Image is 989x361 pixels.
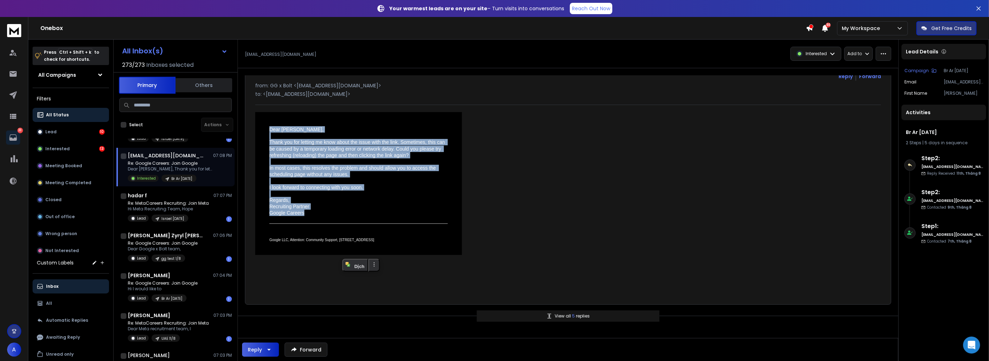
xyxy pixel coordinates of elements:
p: Br Ar [DATE] [171,176,192,181]
button: Others [176,77,232,93]
span: 7th, Tháng 8 [948,239,972,244]
p: 07:04 PM [213,273,232,278]
button: All Status [33,108,109,122]
p: Lead [137,336,146,341]
p: View all replies [555,313,590,319]
p: Dear Google x Bolt team, [128,246,198,252]
button: Meeting Booked [33,159,109,173]
p: Contacted [927,205,972,210]
div: 1 [226,216,232,222]
p: Interested [45,146,70,152]
p: Re: MetaCareers Recruiting: Join Meta [128,320,209,326]
p: Hi Meta Recruiting Team, Hope [128,206,209,212]
p: Campaign [904,68,929,74]
button: Get Free Credits [916,21,977,35]
button: Inbox [33,279,109,293]
div: Google LLC, Attention: Community Support, [STREET_ADDRESS] [269,238,448,242]
div: 13 [99,146,105,152]
label: Select [129,122,143,128]
a: 23 [6,130,20,145]
p: Add to [847,51,862,57]
p: Not Interested [45,248,79,254]
h3: Custom Labels [37,259,74,266]
button: Wrong person [33,227,109,241]
button: All Campaigns [33,68,109,82]
h6: Step 2 : [921,154,983,163]
p: Contacted [927,239,972,244]
p: 07:07 PM [213,193,232,198]
h1: [PERSON_NAME] [128,352,170,359]
p: Reach Out Now [572,5,610,12]
h3: Inboxes selected [146,61,194,69]
p: Dear [PERSON_NAME], Thank you for letting [128,166,213,172]
button: Interested13 [33,142,109,156]
p: to: <[EMAIL_ADDRESS][DOMAIN_NAME]> [255,91,881,98]
p: All [46,301,52,306]
p: Re: Google Careers: Join Google [128,161,213,166]
button: A [7,343,21,357]
button: Reply [839,73,853,80]
span: 50 [826,23,831,28]
p: from: GG x Bolt <[EMAIL_ADDRESS][DOMAIN_NAME]> [255,82,881,89]
h1: [PERSON_NAME] [128,272,170,279]
h1: Br Ar [DATE] [906,129,982,136]
p: My Workspace [842,25,883,32]
h6: Step 2 : [921,188,983,197]
p: Meeting Completed [45,180,91,186]
div: Thank you for letting me know about the issue with the link. Sometimes, this can be caused by a t... [269,139,448,158]
p: Email [904,79,916,85]
div: Dear [PERSON_NAME], [269,126,448,133]
p: Lead Details [906,48,938,55]
p: Wrong person [45,231,77,237]
p: Get Free Credits [931,25,972,32]
h6: [EMAIL_ADDRESS][DOMAIN_NAME] [921,232,983,237]
p: Israel [DATE] [161,136,184,141]
button: Reply [242,343,279,357]
p: Automatic Replies [46,318,88,323]
span: 273 / 273 [122,61,145,69]
p: Unread only [46,351,74,357]
p: Israel [DATE] [161,216,184,221]
div: 10 [99,129,105,135]
p: 23 [17,128,23,133]
p: Reply Received [927,171,981,176]
div: Forward [859,73,881,80]
button: Not Interested [33,244,109,258]
div: 1 [226,336,232,342]
p: Re: MetaCareers Recruiting: Join Meta [128,200,209,206]
p: Dear Meta recruitment team, I [128,326,209,332]
div: 1 [226,136,232,142]
h6: Step 1 : [921,222,983,231]
h1: hadar f [128,192,147,199]
span: 11th, Tháng 8 [956,171,981,176]
p: Interested [137,176,156,181]
img: logo [7,24,21,37]
p: Inbox [46,284,58,289]
h1: [PERSON_NAME] Zyryl [PERSON_NAME] [128,232,206,239]
p: – Turn visits into conversations [389,5,564,12]
button: Meeting Completed [33,176,109,190]
button: Campaign [904,68,937,74]
div: | [906,140,982,146]
button: All [33,296,109,310]
h3: Filters [33,94,109,104]
p: Re: Google Careers: Join Google [128,240,198,246]
span: 5 days in sequence [925,140,967,146]
p: Lead [137,256,146,261]
button: Awaiting Reply [33,330,109,344]
div: Regards, [269,197,448,203]
h1: [PERSON_NAME] [128,312,170,319]
p: Br Ar [DATE] [944,68,983,74]
p: 07:06 PM [213,233,232,238]
button: All Inbox(s) [116,44,233,58]
p: First Name [904,91,927,96]
div: I look forward to connecting with you soon. [269,184,448,191]
p: Meeting Booked [45,163,82,169]
a: Reach Out Now [570,3,612,14]
p: 07:08 PM [213,153,232,158]
p: Lead [45,129,57,135]
h6: [EMAIL_ADDRESS][DOMAIN_NAME] [921,198,983,203]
